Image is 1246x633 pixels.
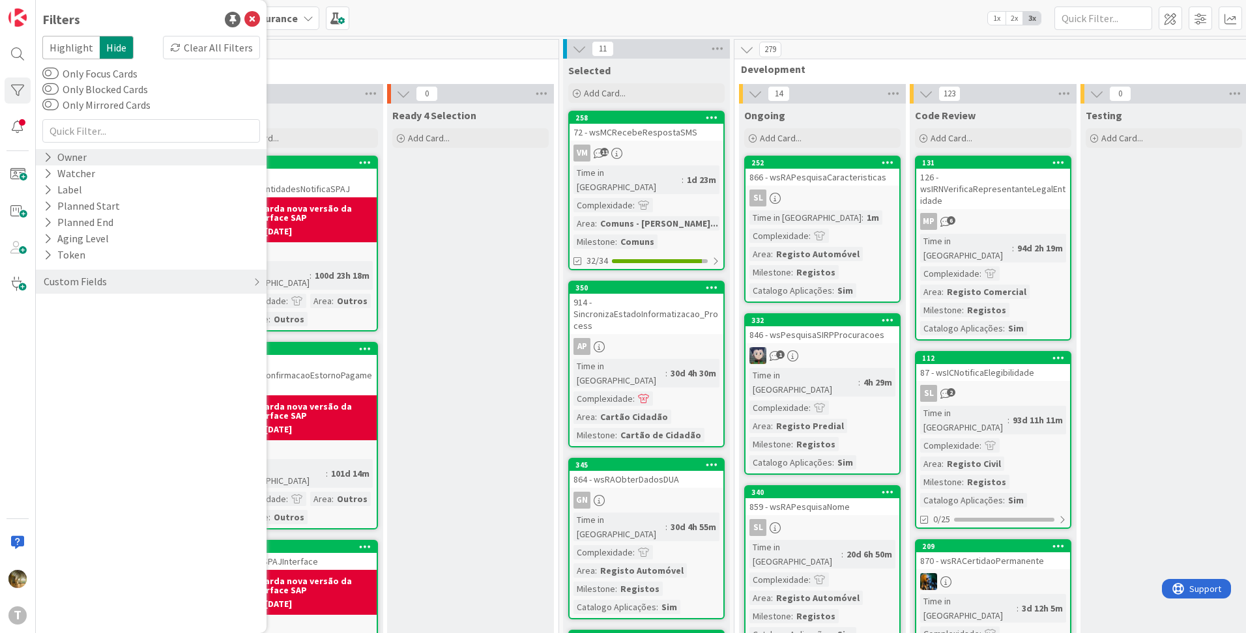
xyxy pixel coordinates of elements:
[916,157,1070,209] div: 131126 - wsIRNVerificaRepresentanteLegalEntidade
[42,83,59,96] button: Only Blocked Cards
[310,294,332,308] div: Area
[749,519,766,536] div: SL
[268,312,270,326] span: :
[42,10,80,29] div: Filters
[408,132,450,144] span: Add Card...
[749,437,791,451] div: Milestone
[751,316,899,325] div: 332
[42,81,148,97] label: Only Blocked Cards
[326,466,328,481] span: :
[570,471,723,488] div: 864 - wsRAObterDadosDUA
[568,64,611,77] span: Selected
[920,493,1003,507] div: Catalogo Aplicações
[944,457,1004,471] div: Registo Civil
[988,12,1006,25] span: 1x
[270,510,308,524] div: Outros
[42,274,108,290] div: Custom Fields
[749,572,809,587] div: Complexidade
[667,520,719,534] div: 30d 4h 55m
[42,36,100,59] span: Highlight
[1012,241,1014,255] span: :
[8,570,27,588] img: JC
[858,375,860,389] span: :
[270,312,308,326] div: Outros
[265,423,292,436] div: [DATE]
[223,541,377,553] div: 390
[749,347,766,364] img: LS
[920,303,962,317] div: Milestone
[42,231,110,247] div: Aging Level
[42,67,59,80] button: Only Focus Cards
[416,86,438,102] span: 0
[931,132,972,144] span: Add Card...
[42,98,59,111] button: Only Mirrored Cards
[584,87,626,99] span: Add Card...
[334,492,371,506] div: Outros
[8,606,27,625] div: T
[1005,321,1027,335] div: Sim
[768,86,790,102] span: 14
[809,572,811,587] span: :
[841,547,843,561] span: :
[229,158,377,167] div: 369
[587,254,608,268] span: 32/34
[570,112,723,124] div: 258
[42,214,115,231] div: Planned End
[223,343,377,395] div: 3651137 - sapSPAJConfirmacaoEstornoPagamentos
[751,158,899,167] div: 252
[793,609,839,623] div: Registos
[311,268,373,283] div: 100d 23h 18m
[947,216,955,225] span: 6
[1023,12,1041,25] span: 3x
[42,198,121,214] div: Planned Start
[1109,86,1131,102] span: 0
[773,247,863,261] div: Registo Automóvel
[749,455,832,470] div: Catalogo Aplicações
[749,401,809,415] div: Complexidade
[682,173,684,187] span: :
[916,352,1070,381] div: 11287 - wsICNotificaElegibilidade
[600,148,609,156] span: 11
[570,459,723,471] div: 345
[667,366,719,380] div: 30d 4h 30m
[248,576,373,595] b: Aguarda nova versão da interface SAP
[746,519,899,536] div: SL
[920,438,979,453] div: Complexidade
[595,216,597,231] span: :
[223,157,377,169] div: 369
[922,354,1070,363] div: 112
[749,265,791,279] div: Milestone
[916,169,1070,209] div: 126 - wsIRNVerificaRepresentanteLegalEntidade
[223,169,377,197] div: 1519 - prjSPAJ_EntidadesNotificaSPAJ
[791,437,793,451] span: :
[573,359,665,387] div: Time in [GEOGRAPHIC_DATA]
[223,553,377,570] div: 1136 - wsSPAJInterface
[749,229,809,243] div: Complexidade
[749,247,771,261] div: Area
[843,547,895,561] div: 20d 6h 50m
[920,406,1007,434] div: Time in [GEOGRAPHIC_DATA]
[229,542,377,552] div: 390
[771,591,773,605] span: :
[286,294,288,308] span: :
[749,368,858,397] div: Time in [GEOGRAPHIC_DATA]
[920,573,937,590] img: JC
[573,545,633,559] div: Complexidade
[809,229,811,243] span: :
[223,157,377,197] div: 3691519 - prjSPAJ_EntidadesNotificaSPAJ
[942,285,944,299] span: :
[658,600,680,614] div: Sim
[248,204,373,222] b: Aguarda nova versão da interface SAP
[573,234,615,249] div: Milestone
[746,315,899,326] div: 332
[42,182,83,198] div: Label
[916,364,1070,381] div: 87 - wsICNotificaElegibilidade
[916,573,1070,590] div: JC
[832,283,834,298] span: :
[749,210,862,225] div: Time in [GEOGRAPHIC_DATA]
[920,266,979,281] div: Complexidade
[573,600,656,614] div: Catalogo Aplicações
[265,597,292,611] div: [DATE]
[979,438,981,453] span: :
[42,97,151,113] label: Only Mirrored Cards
